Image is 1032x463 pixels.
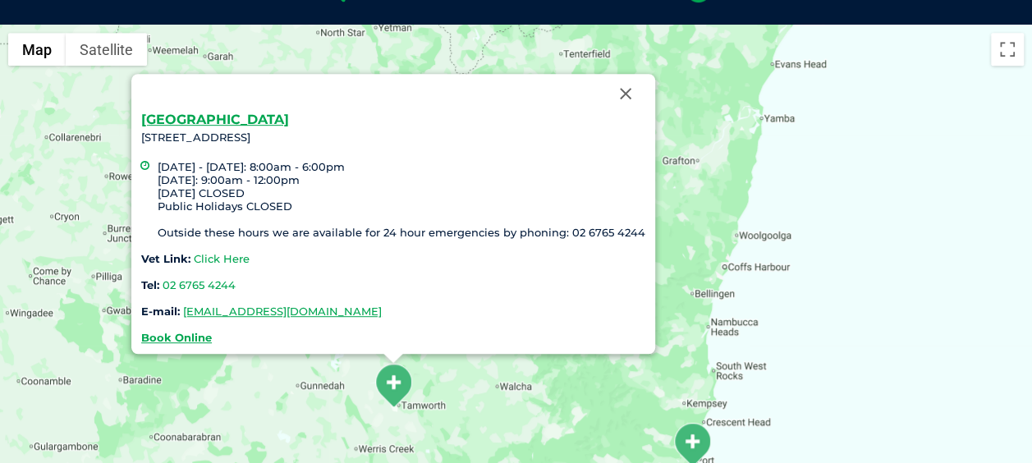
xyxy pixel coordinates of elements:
button: Show street map [8,33,66,66]
a: Book Online [141,331,212,344]
div: [STREET_ADDRESS] [141,113,645,344]
a: [GEOGRAPHIC_DATA] [141,112,289,127]
a: [EMAIL_ADDRESS][DOMAIN_NAME] [183,305,382,318]
strong: Vet Link: [141,252,190,265]
button: Close [606,74,645,113]
div: South Tamworth [373,363,414,408]
a: Click Here [194,252,250,265]
button: Show satellite imagery [66,33,147,66]
strong: Tel: [141,278,159,291]
a: 02 6765 4244 [163,278,236,291]
li: [DATE] - [DATE]: 8:00am - 6:00pm [DATE]: 9:00am - 12:00pm [DATE] CLOSED Public Holidays CLOSED Ou... [158,160,645,239]
strong: E-mail: [141,305,180,318]
button: Toggle fullscreen view [991,33,1024,66]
